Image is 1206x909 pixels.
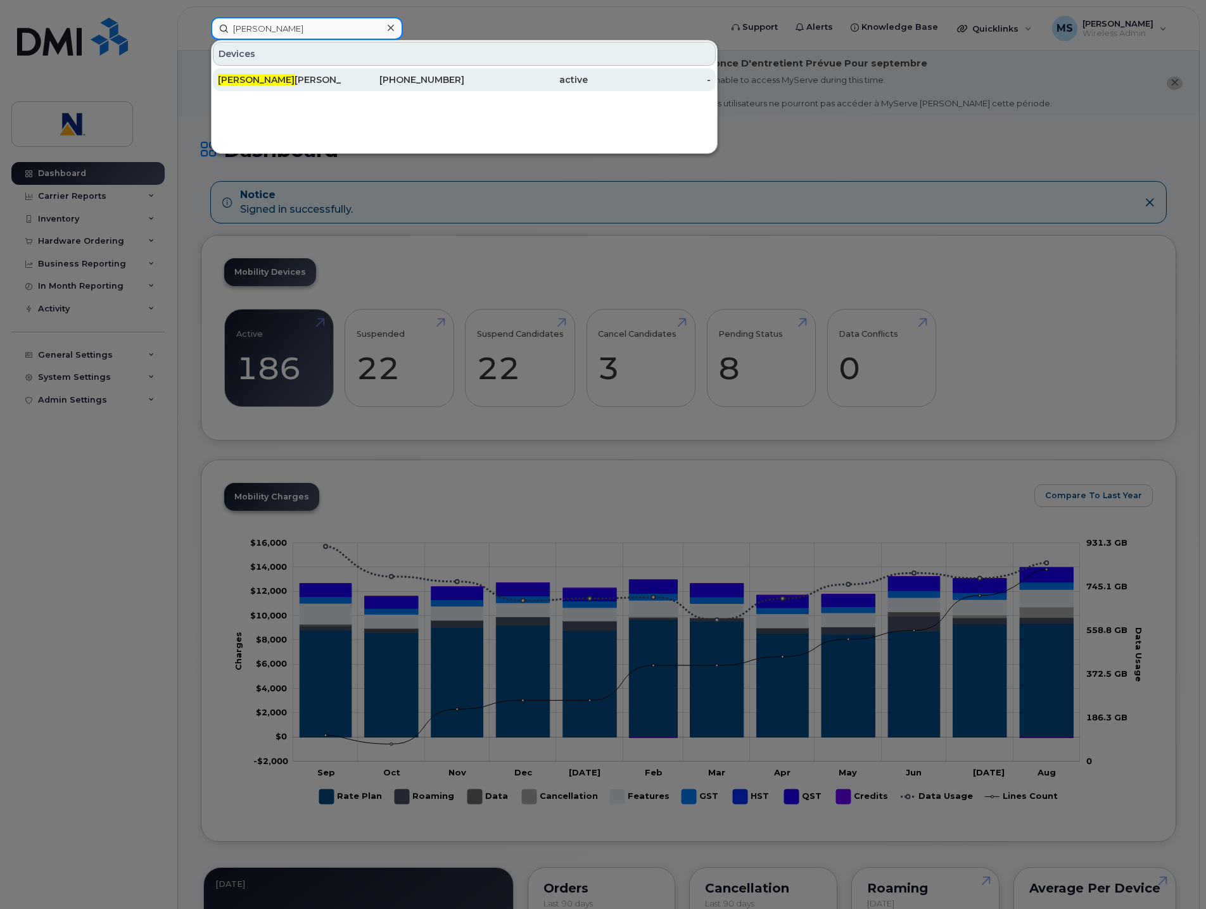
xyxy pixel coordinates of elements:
div: [PERSON_NAME] [218,73,341,86]
div: active [464,73,588,86]
a: [PERSON_NAME][PERSON_NAME][PHONE_NUMBER]active- [213,68,716,91]
div: Devices [213,42,716,66]
span: [PERSON_NAME] [218,74,295,85]
div: [PHONE_NUMBER] [341,73,465,86]
div: - [588,73,711,86]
